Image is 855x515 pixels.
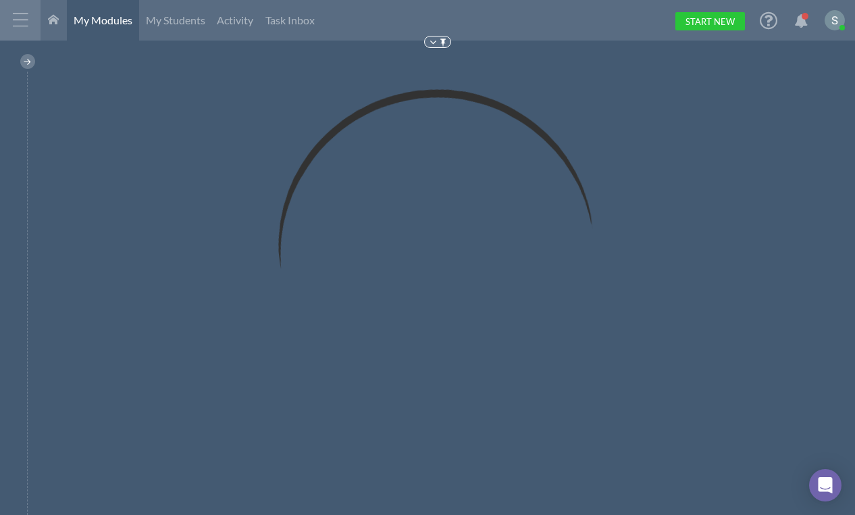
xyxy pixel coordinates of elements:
[825,10,845,30] img: ACg8ocKKX03B5h8i416YOfGGRvQH7qkhkMU_izt_hUWC0FdG_LDggA=s96-c
[438,37,448,47] img: Pin to Top
[217,14,253,26] span: Activity
[240,54,633,447] img: Loading...
[74,14,132,26] span: My Modules
[146,14,205,26] span: My Students
[809,469,841,501] div: Open Intercom Messenger
[265,14,315,26] span: Task Inbox
[675,12,745,30] a: Start New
